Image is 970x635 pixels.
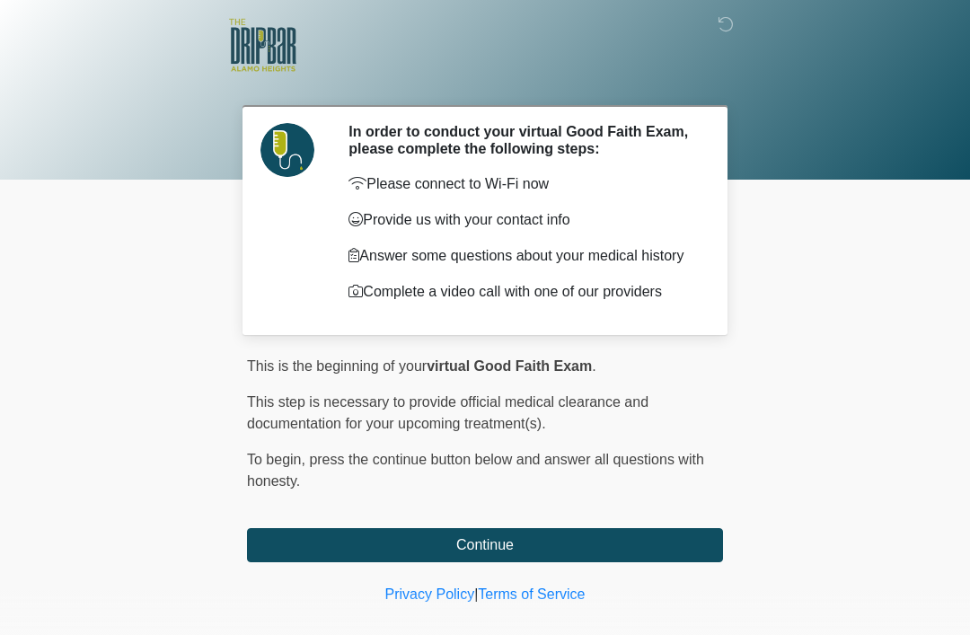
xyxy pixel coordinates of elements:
span: . [592,358,595,374]
a: Privacy Policy [385,586,475,602]
p: Complete a video call with one of our providers [348,281,696,303]
button: Continue [247,528,723,562]
img: The DRIPBaR - Alamo Heights Logo [229,13,296,77]
strong: virtual Good Faith Exam [427,358,592,374]
a: Terms of Service [478,586,585,602]
span: This is the beginning of your [247,358,427,374]
span: press the continue button below and answer all questions with honesty. [247,452,704,489]
p: Answer some questions about your medical history [348,245,696,267]
span: To begin, [247,452,309,467]
h2: In order to conduct your virtual Good Faith Exam, please complete the following steps: [348,123,696,157]
span: This step is necessary to provide official medical clearance and documentation for your upcoming ... [247,394,648,431]
p: Provide us with your contact info [348,209,696,231]
a: | [474,586,478,602]
p: Please connect to Wi-Fi now [348,173,696,195]
img: Agent Avatar [260,123,314,177]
